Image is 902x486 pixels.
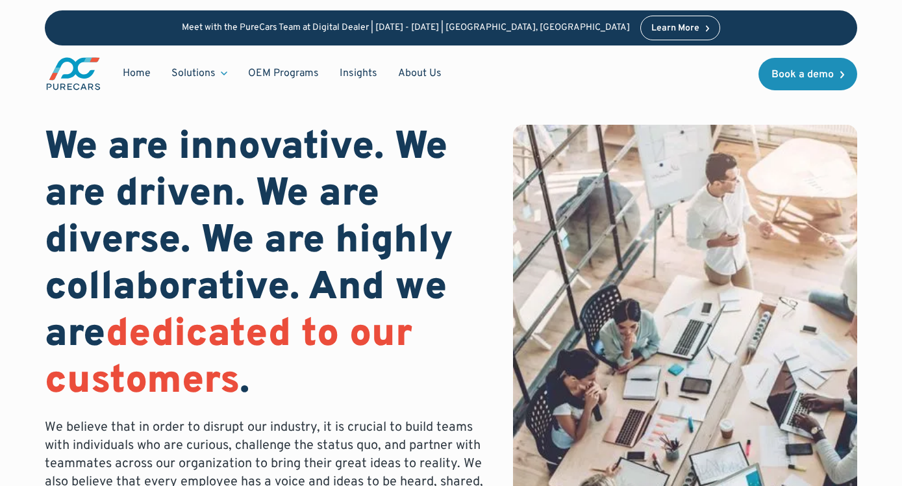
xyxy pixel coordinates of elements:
a: Book a demo [758,58,857,90]
span: dedicated to our customers [45,311,412,407]
p: Meet with the PureCars Team at Digital Dealer | [DATE] - [DATE] | [GEOGRAPHIC_DATA], [GEOGRAPHIC_... [182,23,630,34]
img: purecars logo [45,56,102,92]
div: Learn More [651,24,699,33]
a: Learn More [640,16,721,40]
div: Solutions [171,66,216,81]
div: Solutions [161,61,238,86]
div: Book a demo [771,70,834,80]
a: OEM Programs [238,61,329,86]
a: Insights [329,61,388,86]
a: About Us [388,61,452,86]
a: main [45,56,102,92]
a: Home [112,61,161,86]
h1: We are innovative. We are driven. We are diverse. We are highly collaborative. And we are . [45,125,492,405]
